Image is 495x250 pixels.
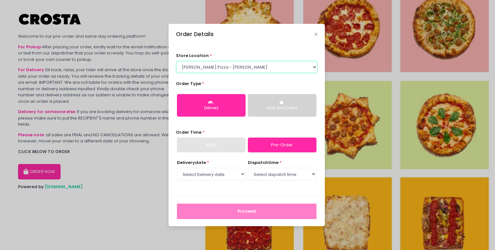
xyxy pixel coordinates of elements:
[176,129,201,135] span: Order Time
[314,33,317,36] button: Close
[177,94,246,117] button: Delivery
[252,105,312,111] div: Click and Collect
[248,94,316,117] button: Click and Collect
[248,159,278,166] span: dispatch time
[181,105,241,111] div: Delivery
[176,30,214,38] div: Order Details
[248,138,316,152] a: Pre-Order
[176,53,209,59] span: store location
[177,159,206,166] span: Delivery date
[176,81,201,87] span: Order Type
[177,204,316,219] button: Proceed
